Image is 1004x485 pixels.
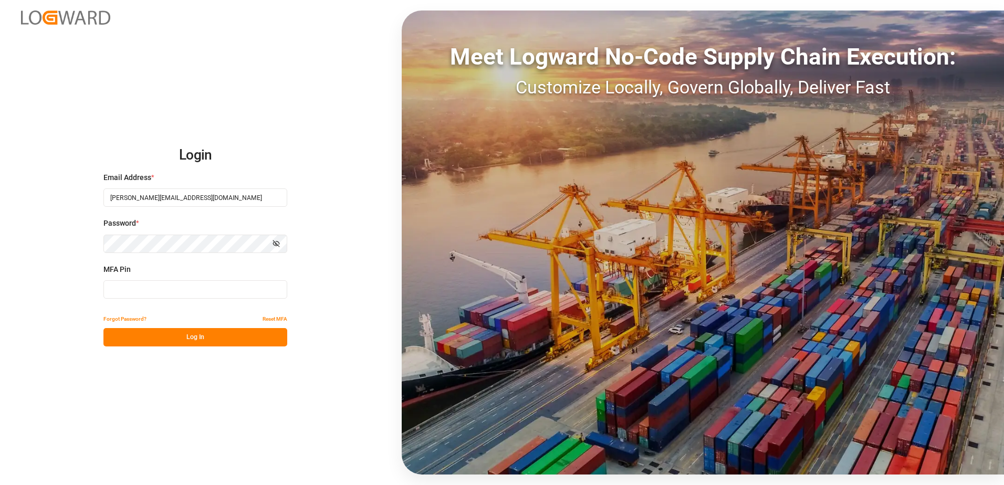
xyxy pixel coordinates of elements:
span: Password [103,218,136,229]
span: Email Address [103,172,151,183]
button: Reset MFA [263,310,287,328]
span: MFA Pin [103,264,131,275]
button: Forgot Password? [103,310,147,328]
div: Customize Locally, Govern Globally, Deliver Fast [402,74,1004,101]
div: Meet Logward No-Code Supply Chain Execution: [402,39,1004,74]
h2: Login [103,139,287,172]
input: Enter your email [103,188,287,207]
img: Logward_new_orange.png [21,10,110,25]
button: Log In [103,328,287,346]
